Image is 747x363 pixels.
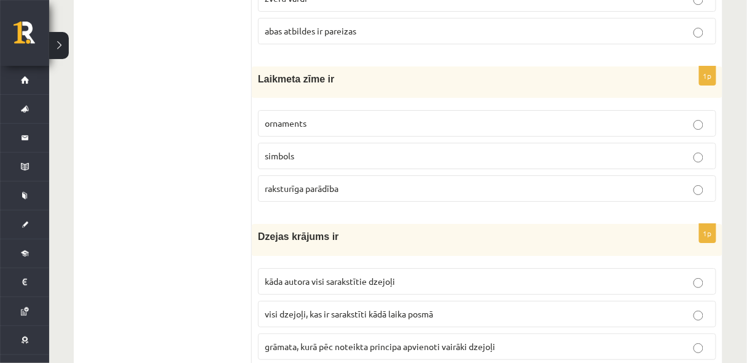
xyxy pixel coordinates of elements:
span: abas atbildes ir pareizas [265,25,356,36]
input: ornaments [694,120,703,130]
span: visi dzejoļi, kas ir sarakstīti kādā laika posmā [265,308,433,319]
input: kāda autora visi sarakstītie dzejoļi [694,278,703,288]
span: Laikmeta zīme ir [258,74,335,84]
span: grāmata, kurā pēc noteikta principa apvienoti vairāki dzejoļi [265,341,495,352]
input: grāmata, kurā pēc noteikta principa apvienoti vairāki dzejoļi [694,343,703,353]
a: Rīgas 1. Tālmācības vidusskola [14,22,49,52]
span: raksturīga parādība [265,183,338,194]
p: 1p [699,223,716,243]
span: ornaments [265,118,307,129]
span: simbols [265,150,294,161]
span: kāda autora visi sarakstītie dzejoļi [265,276,395,287]
input: visi dzejoļi, kas ir sarakstīti kādā laika posmā [694,311,703,321]
input: simbols [694,153,703,162]
input: abas atbildes ir pareizas [694,28,703,38]
input: raksturīga parādība [694,185,703,195]
p: 1p [699,66,716,86]
span: Dzejas krājums ir [258,231,339,242]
